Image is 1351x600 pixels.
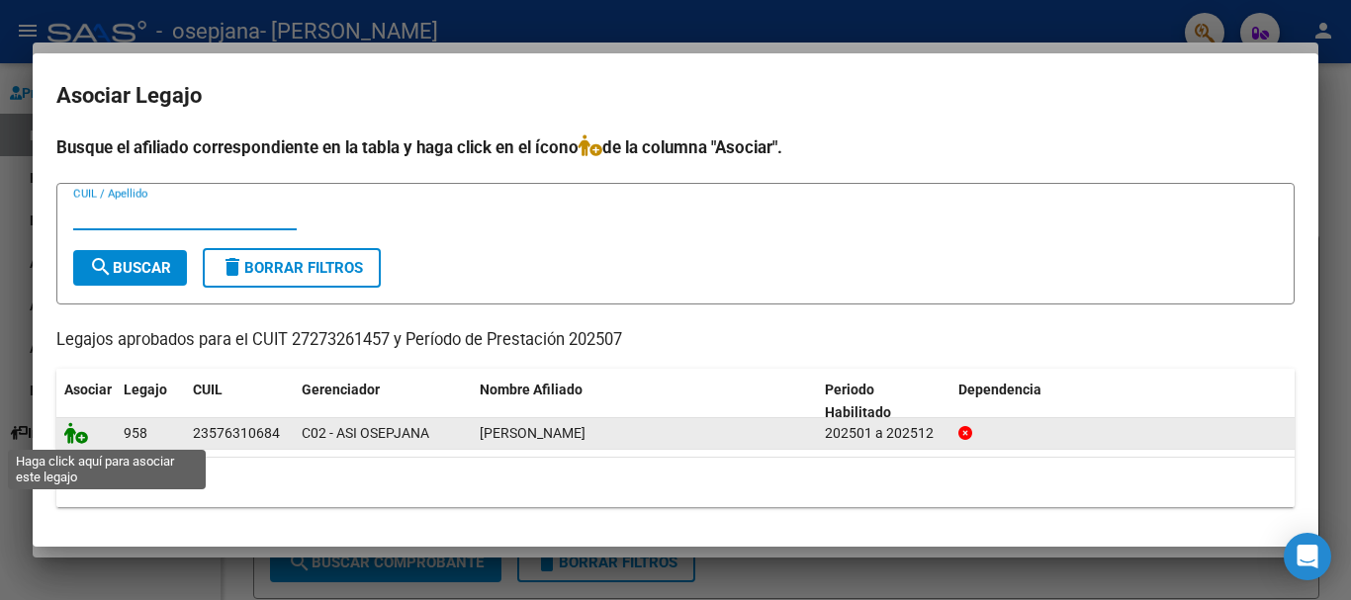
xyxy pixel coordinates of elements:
span: Dependencia [958,382,1041,397]
div: 23576310684 [193,422,280,445]
span: 958 [124,425,147,441]
span: QUIÑONES AMBAR AINHARA [480,425,585,441]
span: Borrar Filtros [221,259,363,277]
datatable-header-cell: Nombre Afiliado [472,369,817,434]
datatable-header-cell: Legajo [116,369,185,434]
p: Legajos aprobados para el CUIT 27273261457 y Período de Prestación 202507 [56,328,1295,353]
span: Legajo [124,382,167,397]
span: C02 - ASI OSEPJANA [302,425,429,441]
div: 1 registros [56,458,1295,507]
button: Buscar [73,250,187,286]
mat-icon: search [89,255,113,279]
div: Open Intercom Messenger [1284,533,1331,580]
span: CUIL [193,382,223,397]
datatable-header-cell: CUIL [185,369,294,434]
span: Gerenciador [302,382,380,397]
h2: Asociar Legajo [56,77,1295,115]
datatable-header-cell: Asociar [56,369,116,434]
span: Periodo Habilitado [825,382,891,420]
datatable-header-cell: Dependencia [950,369,1296,434]
mat-icon: delete [221,255,244,279]
span: Asociar [64,382,112,397]
h4: Busque el afiliado correspondiente en la tabla y haga click en el ícono de la columna "Asociar". [56,134,1295,160]
datatable-header-cell: Gerenciador [294,369,472,434]
datatable-header-cell: Periodo Habilitado [817,369,950,434]
span: Buscar [89,259,171,277]
span: Nombre Afiliado [480,382,583,397]
div: 202501 a 202512 [825,422,943,445]
button: Borrar Filtros [203,248,381,288]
